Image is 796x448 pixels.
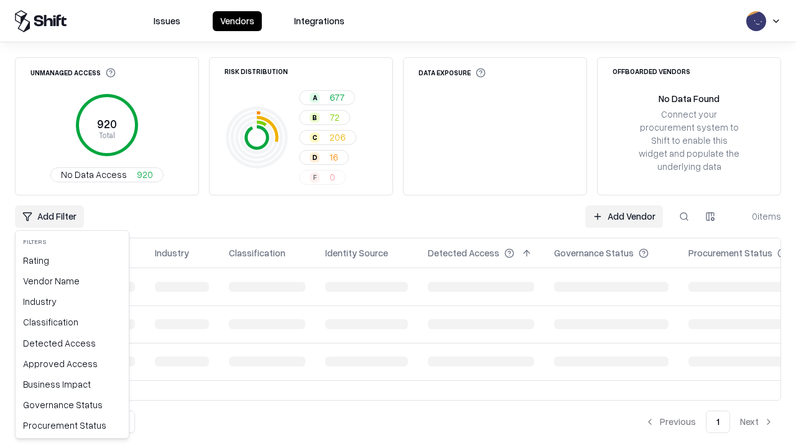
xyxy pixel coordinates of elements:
div: Approved Access [18,353,126,374]
div: Business Impact [18,374,126,394]
div: Filters [18,233,126,250]
div: Vendor Name [18,271,126,291]
div: Detected Access [18,333,126,353]
div: Industry [18,291,126,312]
div: Classification [18,312,126,332]
div: Rating [18,250,126,271]
div: Add Filter [15,230,129,439]
div: Procurement Status [18,415,126,436]
div: Governance Status [18,394,126,415]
